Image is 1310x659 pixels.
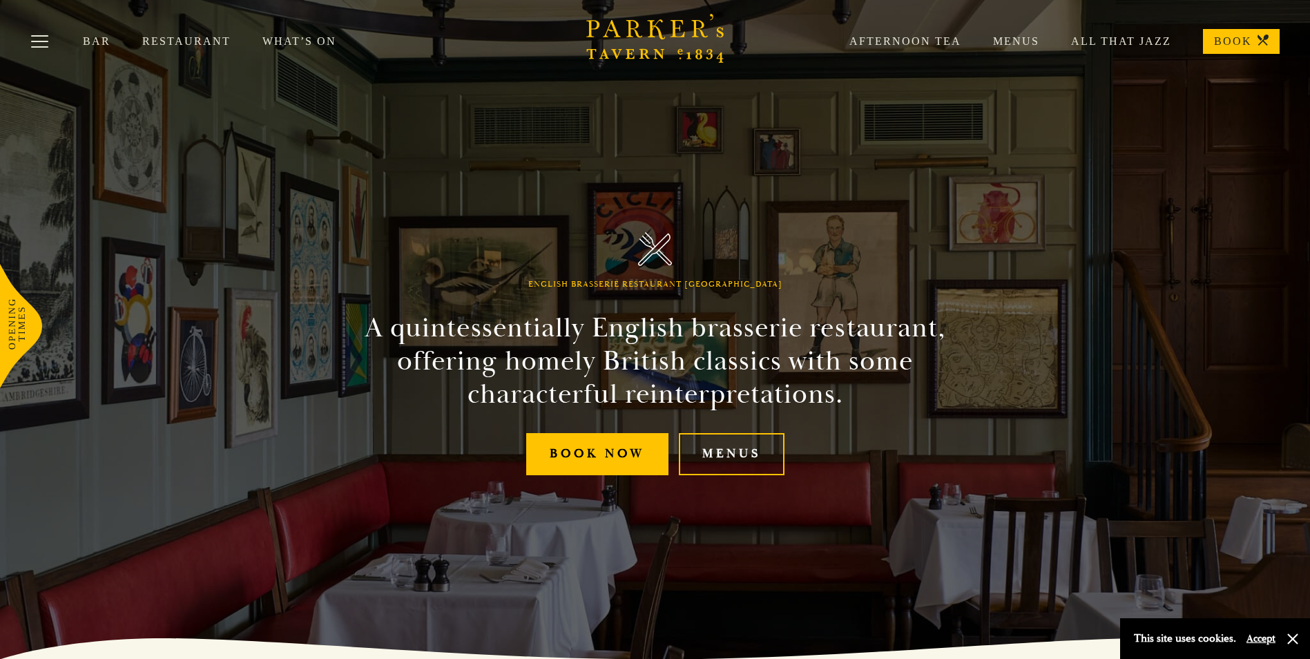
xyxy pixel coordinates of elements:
a: Menus [679,433,784,475]
button: Accept [1246,632,1275,645]
a: Book Now [526,433,668,475]
h1: English Brasserie Restaurant [GEOGRAPHIC_DATA] [528,280,782,289]
img: Parker's Tavern Brasserie Cambridge [638,232,672,266]
button: Close and accept [1286,632,1300,646]
p: This site uses cookies. [1134,629,1236,649]
h2: A quintessentially English brasserie restaurant, offering homely British classics with some chara... [340,312,970,411]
